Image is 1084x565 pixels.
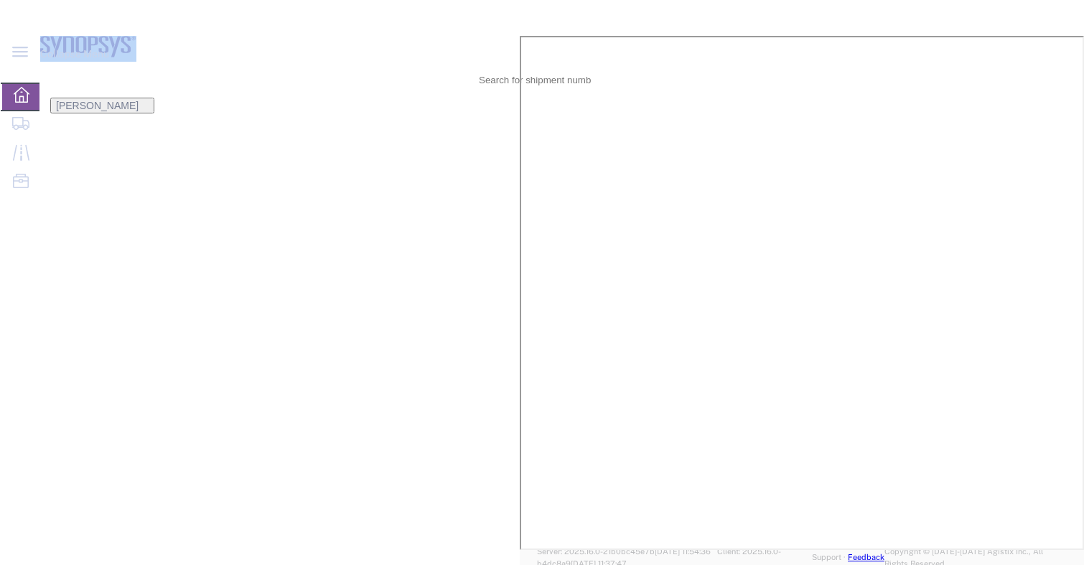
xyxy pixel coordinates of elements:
[50,98,154,113] button: [PERSON_NAME]
[655,547,711,556] span: [DATE] 11:54:36
[848,553,884,561] a: Feedback
[56,100,139,111] span: Jerry Domalanta
[812,553,848,561] a: Support
[537,547,711,556] span: Server: 2025.16.0-21b0bc45e7b
[520,36,1084,550] iframe: FS Legacy Container
[40,39,119,68] span: Collapse Menu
